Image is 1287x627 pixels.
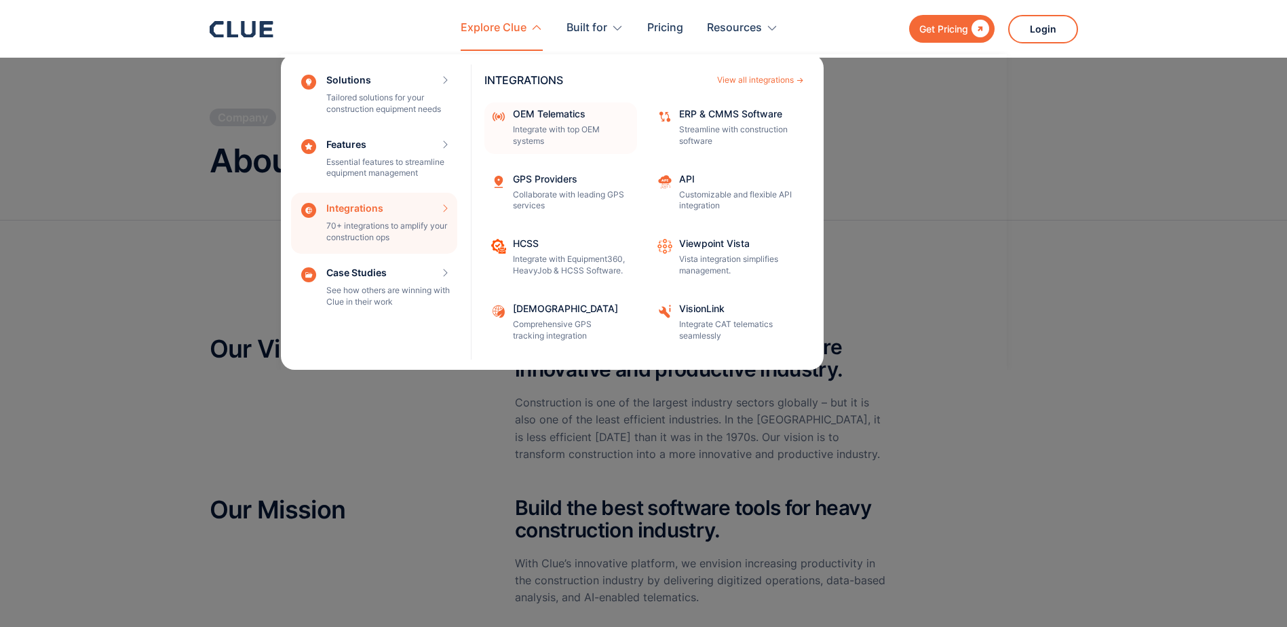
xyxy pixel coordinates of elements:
[513,319,628,342] p: Comprehensive GPS tracking integration
[491,239,506,254] img: Project Pacing clue icon
[657,304,672,319] img: VisionLink
[513,124,628,147] p: Integrate with top OEM systems
[484,75,710,85] div: INTEGRATIONS
[515,497,887,541] h2: Build the best software tools for heavy construction industry.
[679,109,794,119] div: ERP & CMMS Software
[679,239,794,248] div: Viewpoint Vista
[461,7,543,50] div: Explore Clue
[513,174,628,184] div: GPS Providers
[657,174,672,189] img: API cloud integration icon
[657,239,672,254] img: Workflow automation icon
[210,497,474,524] h2: Our Mission
[515,336,887,381] h2: Transform construction into a more innovative and productive industry.
[707,7,762,50] div: Resources
[647,7,683,50] a: Pricing
[679,124,794,147] p: Streamline with construction software
[707,7,778,50] div: Resources
[657,109,672,124] img: Data sync icon
[679,174,794,184] div: API
[679,319,794,342] p: Integrate CAT telematics seamlessly
[1043,437,1287,627] iframe: Chat Widget
[566,7,623,50] div: Built for
[484,102,637,154] a: OEM TelematicsIntegrate with top OEM systems
[461,7,526,50] div: Explore Clue
[515,555,887,607] p: With Clue’s innovative platform, we envision increasing productivity in the construction industry...
[513,254,628,277] p: Integrate with Equipment360, HeavyJob & HCSS Software.
[679,189,794,212] p: Customizable and flexible API integration
[566,7,607,50] div: Built for
[491,304,506,319] img: Samsara
[491,174,506,189] img: Location tracking icon
[513,189,628,212] p: Collaborate with leading GPS services
[651,297,803,349] a: VisionLinkIntegrate CAT telematics seamlessly
[651,232,803,284] a: Viewpoint VistaVista integration simplifies management.
[717,76,803,84] a: View all integrations
[1008,15,1078,43] a: Login
[484,297,637,349] a: [DEMOGRAPHIC_DATA]Comprehensive GPS tracking integration
[909,15,995,43] a: Get Pricing
[679,254,794,277] p: Vista integration simplifies management.
[717,76,794,84] div: View all integrations
[679,304,794,313] div: VisionLink
[210,51,1078,370] nav: Explore Clue
[968,20,989,37] div: 
[651,102,803,154] a: ERP & CMMS SoftwareStreamline with construction software
[484,232,637,284] a: HCSSIntegrate with Equipment360, HeavyJob & HCSS Software.
[491,109,506,124] img: internet signal icon
[513,304,628,313] div: [DEMOGRAPHIC_DATA]
[515,394,887,463] p: Construction is one of the largest industry sectors globally – but it is also one of the least ef...
[919,20,968,37] div: Get Pricing
[651,168,803,219] a: APICustomizable and flexible API integration
[513,239,628,248] div: HCSS
[513,109,628,119] div: OEM Telematics
[484,168,637,219] a: GPS ProvidersCollaborate with leading GPS services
